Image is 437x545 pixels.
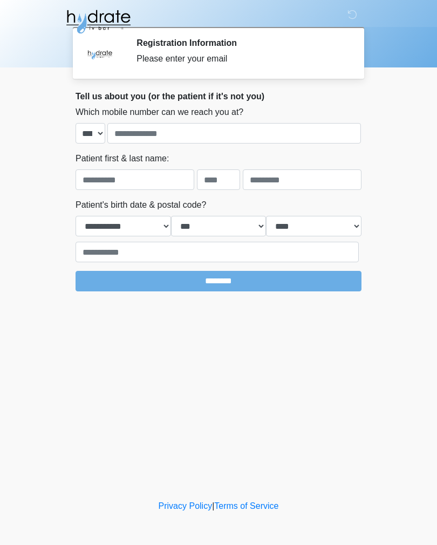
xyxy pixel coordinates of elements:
[159,501,213,510] a: Privacy Policy
[214,501,278,510] a: Terms of Service
[84,38,116,70] img: Agent Avatar
[212,501,214,510] a: |
[76,152,169,165] label: Patient first & last name:
[136,52,345,65] div: Please enter your email
[76,106,243,119] label: Which mobile number can we reach you at?
[76,91,361,101] h2: Tell us about you (or the patient if it's not you)
[65,8,132,35] img: Hydrate IV Bar - Fort Collins Logo
[76,199,206,212] label: Patient's birth date & postal code?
